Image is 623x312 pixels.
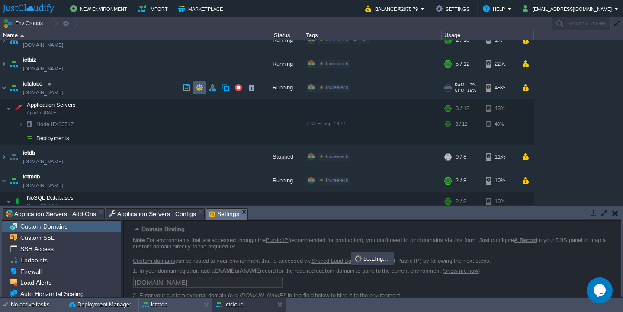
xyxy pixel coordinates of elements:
div: Running [260,76,303,99]
span: [DOMAIN_NAME] [23,181,63,190]
img: AMDAwAAAACH5BAEAAAAALAAAAAABAAEAAAICRAEAOw== [12,193,24,210]
a: Firewall [19,267,43,275]
div: 10% [486,169,514,192]
a: Node ID:36717 [35,121,75,128]
img: AMDAwAAAACH5BAEAAAAALAAAAAABAAEAAAICRAEAOw== [23,131,35,145]
span: Settings [209,209,239,220]
div: Running [260,169,303,192]
div: 10% [486,193,514,210]
a: Endpoints [19,256,49,264]
button: Deployment Manager [69,300,131,309]
img: AMDAwAAAACH5BAEAAAAALAAAAAABAAEAAAICRAEAOw== [0,29,7,52]
span: Increatech [326,85,348,90]
span: Application Servers [26,101,77,108]
span: 36717 [35,121,75,128]
span: Application Servers : Add-Ons [6,209,96,219]
div: Name [1,30,260,40]
span: Apache [DATE] [27,110,58,115]
img: AMDAwAAAACH5BAEAAAAALAAAAAABAAEAAAICRAEAOw== [23,118,35,131]
a: [DOMAIN_NAME] [23,88,63,97]
img: AMDAwAAAACH5BAEAAAAALAAAAAABAAEAAAICRAEAOw== [0,145,7,169]
a: Custom Domains [19,223,69,230]
button: Marketplace [178,3,225,14]
span: Increatech [326,178,348,183]
div: Usage [442,30,533,40]
a: Application ServersApache [DATE] [26,102,77,108]
div: 11% [486,145,514,169]
div: 0 / 8 [456,145,466,169]
div: Running [260,29,303,52]
button: Balance ₹2975.79 [365,3,421,14]
img: AMDAwAAAACH5BAEAAAAALAAAAAABAAEAAAICRAEAOw== [8,145,20,169]
span: Application Servers : Configs [109,209,196,219]
button: Env Groups [3,17,46,29]
img: AMDAwAAAACH5BAEAAAAALAAAAAABAAEAAAICRAEAOw== [0,52,7,76]
img: AMDAwAAAACH5BAEAAAAALAAAAAABAAEAAAICRAEAOw== [18,118,23,131]
div: Tags [304,30,441,40]
div: 2 / 8 [456,193,466,210]
img: AMDAwAAAACH5BAEAAAAALAAAAAABAAEAAAICRAEAOw== [8,169,20,192]
span: Increatech [326,154,348,159]
span: 3% [468,83,476,88]
img: AMDAwAAAACH5BAEAAAAALAAAAAABAAEAAAICRAEAOw== [0,76,7,99]
img: AMDAwAAAACH5BAEAAAAALAAAAAABAAEAAAICRAEAOw== [8,29,20,52]
div: Running [260,52,303,76]
img: AMDAwAAAACH5BAEAAAAALAAAAAABAAEAAAICRAEAOw== [8,52,20,76]
button: ictmdb [142,300,167,309]
a: SSH Access [19,245,55,253]
span: [DOMAIN_NAME] [23,157,63,166]
img: AMDAwAAAACH5BAEAAAAALAAAAAABAAEAAAICRAEAOw== [18,131,23,145]
img: AMDAwAAAACH5BAEAAAAALAAAAAABAAEAAAICRAEAOw== [0,169,7,192]
div: Status [260,30,303,40]
span: CPU [455,88,464,93]
button: Help [483,3,507,14]
a: NoSQL DatabasesMongoDB 4.0.2 [26,194,75,201]
img: AMDAwAAAACH5BAEAAAAALAAAAAABAAEAAAICRAEAOw== [8,76,20,99]
span: Node ID: [36,121,58,127]
span: 19% [467,88,476,93]
button: [EMAIL_ADDRESS][DOMAIN_NAME] [523,3,614,14]
div: 3 / 12 [456,100,469,117]
a: [DOMAIN_NAME] [23,41,63,49]
span: [DOMAIN_NAME] [23,64,63,73]
img: AMDAwAAAACH5BAEAAAAALAAAAAABAAEAAAICRAEAOw== [12,100,24,117]
div: 48% [486,100,514,117]
span: ictdb [23,149,35,157]
img: AMDAwAAAACH5BAEAAAAALAAAAAABAAEAAAICRAEAOw== [20,35,24,37]
a: Deployments [35,134,71,142]
button: New Environment [70,3,130,14]
img: AMDAwAAAACH5BAEAAAAALAAAAAABAAEAAAICRAEAOw== [6,100,11,117]
div: 22% [486,52,514,76]
div: 5 / 12 [456,52,469,76]
span: [DATE]-php-7.3.14 [307,121,346,126]
button: ictcloud [216,300,244,309]
div: 48% [486,118,514,131]
a: Custom SSL [19,234,56,242]
span: MongoDB 4.0.2 [27,203,58,208]
button: Settings [436,3,472,14]
a: ictcloud [23,80,42,88]
span: Increatech [326,61,348,66]
iframe: chat widget [587,277,614,303]
img: AMDAwAAAACH5BAEAAAAALAAAAAABAAEAAAICRAEAOw== [6,193,11,210]
img: JustCloudify [3,4,54,13]
span: NoSQL Databases [26,194,75,201]
button: Import [138,3,170,14]
a: ictbiz [23,56,36,64]
div: Loading... [352,253,393,264]
div: 48% [486,76,514,99]
div: 3 / 12 [456,118,467,131]
a: Load Alerts [19,279,53,287]
div: 2 / 16 [456,29,469,52]
a: ictmdb [23,172,40,181]
span: RAM [455,83,464,88]
div: 2 / 8 [456,169,466,192]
